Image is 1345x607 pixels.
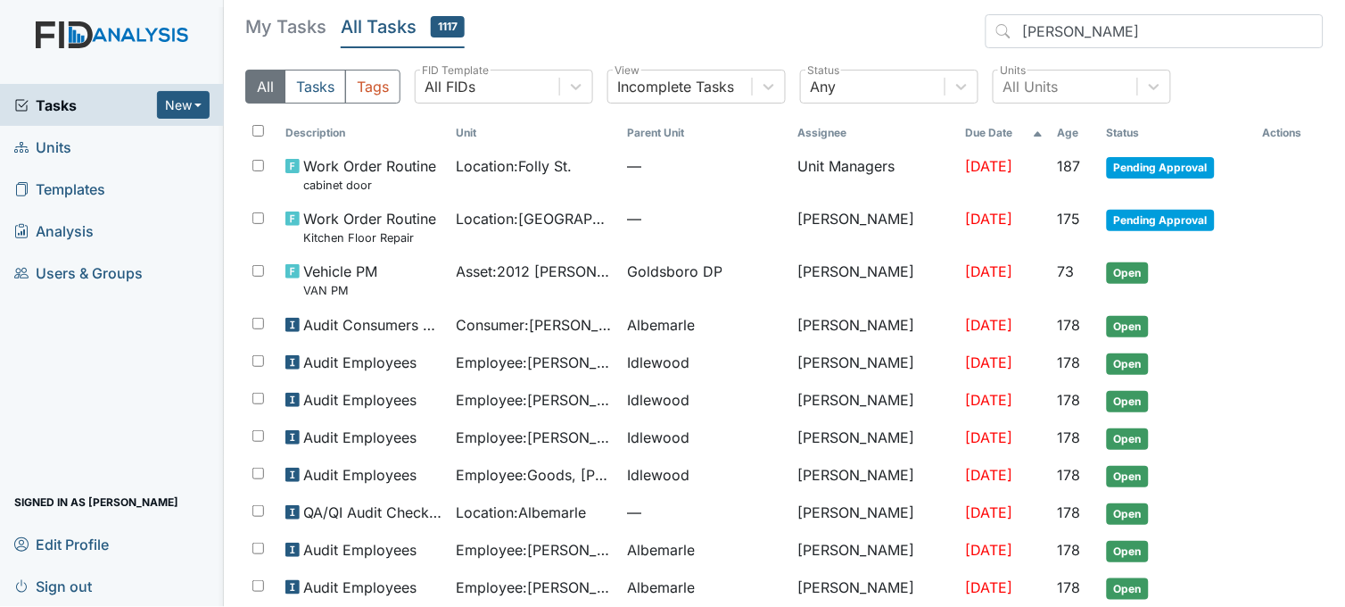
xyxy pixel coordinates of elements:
th: Toggle SortBy [1100,118,1256,148]
span: Work Order Routine cabinet door [303,155,436,194]
div: Incomplete Tasks [617,76,734,97]
span: 187 [1058,157,1081,175]
span: Location : [GEOGRAPHIC_DATA] [457,208,613,229]
span: [DATE] [965,428,1012,446]
span: 1117 [431,16,465,37]
td: Unit Managers [791,148,959,201]
span: 178 [1058,316,1081,334]
span: Open [1107,316,1149,337]
span: Employee : [PERSON_NAME] [457,539,613,561]
span: Sign out [14,572,92,600]
span: Units [14,133,71,161]
small: cabinet door [303,177,436,194]
td: [PERSON_NAME] [791,420,959,457]
td: [PERSON_NAME] [791,532,959,570]
h5: My Tasks [245,14,326,39]
span: Open [1107,428,1149,450]
span: Open [1107,391,1149,412]
span: [DATE] [965,210,1012,228]
span: — [627,155,783,177]
td: [PERSON_NAME] [791,570,959,607]
th: Toggle SortBy [450,118,620,148]
span: Idlewood [627,464,689,486]
span: Employee : [PERSON_NAME] [457,389,613,411]
span: Audit Employees [303,577,417,598]
td: [PERSON_NAME] [791,254,959,306]
small: Kitchen Floor Repair [303,229,436,246]
span: Audit Employees [303,427,417,448]
span: Tasks [14,95,157,116]
span: Edit Profile [14,530,109,558]
span: Pending Approval [1107,157,1215,179]
span: Employee : Goods, [PERSON_NAME] [457,464,613,486]
span: Location : Folly St. [457,155,573,177]
span: Pending Approval [1107,210,1215,231]
span: Open [1107,578,1149,600]
button: All [245,70,285,104]
div: Type filter [245,70,400,104]
span: [DATE] [965,391,1012,409]
span: [DATE] [965,353,1012,371]
h5: All Tasks [341,14,465,39]
td: [PERSON_NAME] [791,495,959,532]
button: Tags [345,70,400,104]
th: Toggle SortBy [1051,118,1100,148]
span: [DATE] [965,466,1012,484]
span: — [627,208,783,229]
span: Employee : [PERSON_NAME], Janical [457,427,613,448]
span: Vehicle PM VAN PM [303,261,377,299]
span: 73 [1058,262,1075,280]
td: [PERSON_NAME] [791,201,959,254]
td: [PERSON_NAME] [791,382,959,420]
span: Open [1107,353,1149,375]
span: Albemarle [627,539,695,561]
th: Toggle SortBy [278,118,449,148]
td: [PERSON_NAME] [791,457,959,495]
span: 178 [1058,503,1081,521]
span: Albemarle [627,577,695,598]
span: Open [1107,466,1149,487]
span: Audit Consumers Charts [303,314,441,336]
span: 178 [1058,391,1081,409]
span: Analysis [14,217,94,245]
span: Audit Employees [303,389,417,411]
th: Toggle SortBy [958,118,1050,148]
span: Goldsboro DP [627,261,722,282]
span: Audit Employees [303,464,417,486]
span: — [627,502,783,523]
input: Toggle All Rows Selected [252,125,264,137]
button: Tasks [285,70,346,104]
span: 178 [1058,578,1081,596]
th: Toggle SortBy [620,118,790,148]
span: [DATE] [965,503,1012,521]
input: Find Task by ID [986,14,1324,48]
span: 178 [1058,541,1081,559]
span: Idlewood [627,352,689,373]
span: 178 [1058,353,1081,371]
span: 178 [1058,428,1081,446]
span: Work Order Routine Kitchen Floor Repair [303,208,436,246]
span: Open [1107,541,1149,562]
span: Idlewood [627,389,689,411]
span: Templates [14,175,105,203]
td: [PERSON_NAME] [791,307,959,345]
div: All FIDs [425,76,475,97]
span: Open [1107,262,1149,284]
span: Location : Albemarle [457,502,587,523]
span: [DATE] [965,157,1012,175]
span: [DATE] [965,316,1012,334]
span: QA/QI Audit Checklist (ICF) [303,502,441,523]
div: Any [810,76,836,97]
span: 178 [1058,466,1081,484]
th: Assignee [791,118,959,148]
span: Asset : 2012 [PERSON_NAME] 07541 [457,261,613,282]
td: [PERSON_NAME] [791,345,959,382]
span: Audit Employees [303,539,417,561]
span: Signed in as [PERSON_NAME] [14,488,178,516]
span: Audit Employees [303,352,417,373]
span: [DATE] [965,541,1012,559]
span: 175 [1058,210,1081,228]
span: Albemarle [627,314,695,336]
th: Actions [1255,118,1324,148]
div: All Units [1003,76,1058,97]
